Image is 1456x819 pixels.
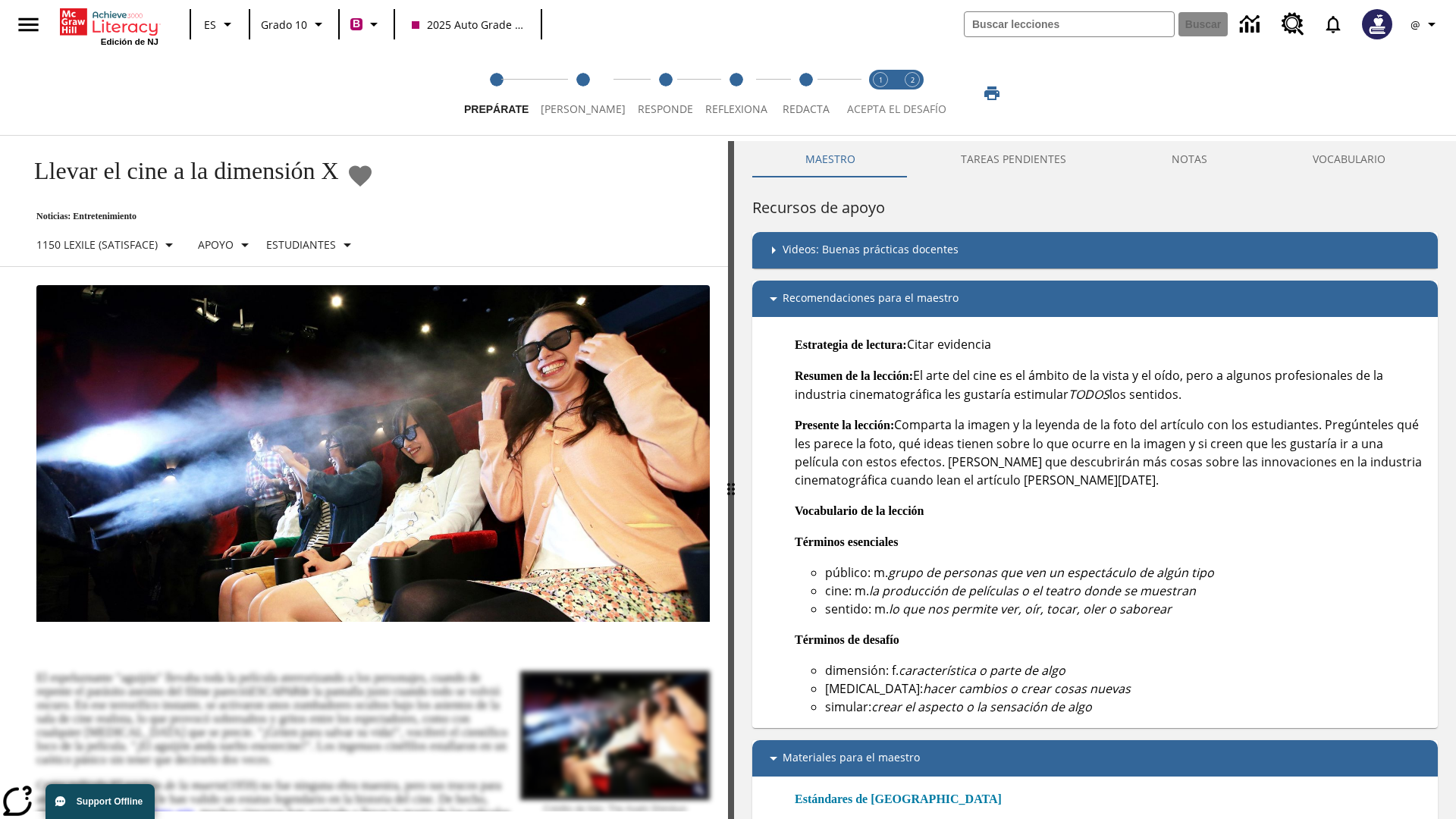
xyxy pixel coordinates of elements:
span: 2025 Auto Grade 10 [412,17,524,33]
em: grupo de personas que ven un espectáculo de algún tipo [888,564,1214,581]
h6: Recursos de apoyo [752,196,1438,220]
p: Estudiantes [266,237,336,253]
strong: Términos de desafío [795,633,899,646]
li: simular: [825,698,1426,716]
li: sentido: m. [825,600,1426,618]
em: la producción de películas o el teatro donde se muestran [869,582,1196,599]
li: [MEDICAL_DATA]: [825,679,1426,698]
li: cine: m. [825,582,1426,600]
div: Portada [60,5,158,46]
p: Comparta la imagen y la leyenda de la foto del artículo con los estudiantes. Pregúnteles qué les ... [795,416,1426,489]
button: VOCABULARIO [1260,141,1438,177]
strong: : [890,419,894,431]
span: ACEPTA EL DESAFÍO [847,102,946,116]
a: Centro de recursos, Se abrirá en una pestaña nueva. [1272,4,1313,45]
div: Recomendaciones para el maestro [752,281,1438,317]
span: B [353,14,360,33]
button: Tipo de apoyo, Apoyo [192,231,260,259]
p: Videos: Buenas prácticas docentes [783,241,959,259]
span: Reflexiona [705,102,767,116]
p: Apoyo [198,237,234,253]
text: 1 [879,75,883,85]
button: Lee step 2 of 5 [529,52,638,135]
p: El arte del cine es el ámbito de la vista y el oído, pero a algunos profesionales de la industria... [795,366,1426,403]
p: Citar evidencia [795,335,1426,354]
div: Instructional Panel Tabs [752,141,1438,177]
button: Redacta step 5 of 5 [767,52,845,135]
button: Perfil/Configuración [1401,11,1450,38]
button: Seleccione Lexile, 1150 Lexile (Satisface) [30,231,184,259]
button: Escoja un nuevo avatar [1353,5,1401,44]
p: Materiales para el maestro [783,749,920,767]
strong: Estrategia de lectura: [795,338,907,351]
li: público: m. [825,563,1426,582]
a: Centro de información [1231,4,1272,45]
text: 2 [911,75,915,85]
button: Imprimir [968,80,1016,107]
li: dimensión: f. [825,661,1426,679]
button: Lenguaje: ES, Selecciona un idioma [196,11,244,38]
em: característica o parte de algo [899,662,1065,679]
div: Pulsa la tecla de intro o la barra espaciadora y luego presiona las flechas de derecha e izquierd... [728,141,734,819]
p: Recomendaciones para el maestro [783,290,959,308]
button: Maestro [752,141,908,177]
button: Grado: Grado 10, Elige un grado [255,11,334,38]
img: El panel situado frente a los asientos rocía con agua nebulizada al feliz público en un cine equi... [36,285,710,622]
img: Avatar [1362,9,1392,39]
button: Acepta el desafío lee step 1 of 2 [858,52,902,135]
div: Videos: Buenas prácticas docentes [752,232,1438,268]
strong: Presente la lección [795,419,890,431]
strong: Resumen de la lección: [795,369,913,382]
button: Acepta el desafío contesta step 2 of 2 [890,52,934,135]
span: Support Offline [77,796,143,807]
span: Responde [638,102,693,116]
em: lo que nos permite ver, oír, tocar, oler o saborear [889,601,1172,617]
span: @ [1410,17,1420,33]
a: Estándares de [GEOGRAPHIC_DATA] [795,790,1011,808]
em: hacer cambios o crear cosas nuevas [923,680,1131,697]
button: Seleccionar estudiante [260,231,362,259]
span: Prepárate [464,103,529,115]
em: TODOS [1068,386,1109,403]
p: Noticias: Entretenimiento [18,211,374,222]
h1: Llevar el cine a la dimensión X [18,157,339,185]
button: NOTAS [1119,141,1260,177]
div: activity [734,141,1456,819]
p: 1150 Lexile (Satisface) [36,237,158,253]
strong: Vocabulario de la lección [795,504,924,517]
button: Prepárate step 1 of 5 [452,52,541,135]
strong: Términos esenciales [795,535,898,548]
input: Buscar campo [965,12,1174,36]
a: Notificaciones [1313,5,1353,44]
span: [PERSON_NAME] [541,102,626,116]
button: Reflexiona step 4 of 5 [693,52,780,135]
div: Materiales para el maestro [752,740,1438,777]
button: Añadir a mis Favoritas - Llevar el cine a la dimensión X [347,162,374,189]
button: TAREAS PENDIENTES [908,141,1119,177]
button: Responde step 3 of 5 [626,52,705,135]
em: crear el aspecto o la sensación de algo [871,698,1092,715]
button: Support Offline [45,784,155,819]
span: Grado 10 [261,17,307,33]
button: Abrir el menú lateral [6,2,51,47]
span: ES [204,17,216,33]
button: Boost El color de la clase es rojo violeta. Cambiar el color de la clase. [344,11,389,38]
span: Edición de NJ [101,37,158,46]
span: Redacta [783,102,830,116]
